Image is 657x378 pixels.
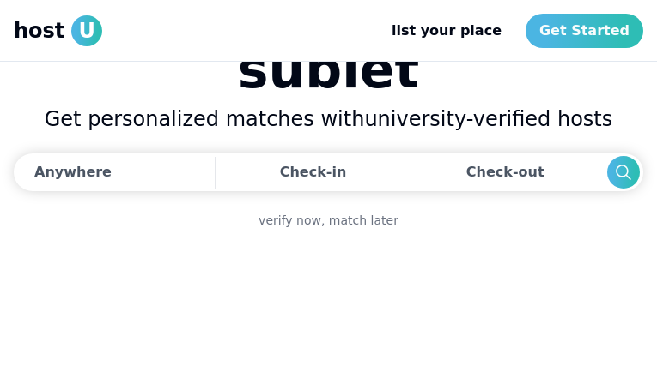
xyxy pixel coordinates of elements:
a: list your place [378,14,515,48]
a: Get Started [526,14,643,48]
nav: Main [378,14,643,48]
button: Anywhere [14,153,210,191]
div: Check-in [280,155,347,189]
span: host [14,17,64,45]
h2: Get personalized matches with university-verified hosts [14,105,643,133]
div: Dates trigger [14,153,643,191]
button: Search [607,156,640,189]
div: Check-out [466,155,551,189]
span: U [71,15,102,46]
a: verify now, match later [259,212,398,229]
a: hostU [14,15,102,46]
div: Anywhere [34,162,112,183]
